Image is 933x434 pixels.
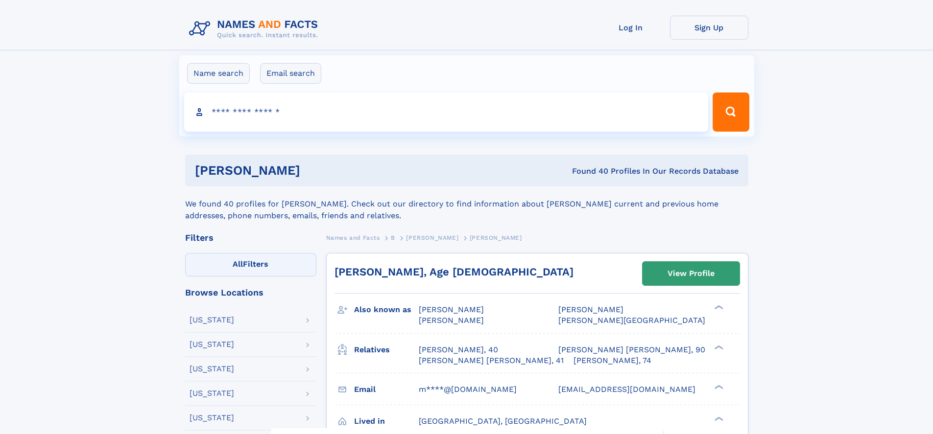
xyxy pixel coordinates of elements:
[712,344,724,350] div: ❯
[670,16,748,40] a: Sign Up
[190,341,234,348] div: [US_STATE]
[190,316,234,324] div: [US_STATE]
[558,305,623,314] span: [PERSON_NAME]
[184,92,709,132] input: search input
[354,301,419,318] h3: Also known as
[558,385,695,394] span: [EMAIL_ADDRESS][DOMAIN_NAME]
[436,166,739,177] div: Found 40 Profiles In Our Records Database
[419,305,484,314] span: [PERSON_NAME]
[592,16,670,40] a: Log In
[354,413,419,430] h3: Lived in
[406,234,458,241] span: [PERSON_NAME]
[391,231,395,244] a: B
[574,355,651,366] a: [PERSON_NAME], 74
[185,233,316,242] div: Filters
[470,234,522,241] span: [PERSON_NAME]
[419,416,587,426] span: [GEOGRAPHIC_DATA], [GEOGRAPHIC_DATA]
[190,389,234,397] div: [US_STATE]
[406,231,458,244] a: [PERSON_NAME]
[558,316,705,325] span: [PERSON_NAME][GEOGRAPHIC_DATA]
[190,414,234,422] div: [US_STATE]
[643,262,740,285] a: View Profile
[326,231,380,244] a: Names and Facts
[419,344,498,355] a: [PERSON_NAME], 40
[335,266,574,278] a: [PERSON_NAME], Age [DEMOGRAPHIC_DATA]
[195,164,436,177] h1: [PERSON_NAME]
[712,384,724,390] div: ❯
[185,16,326,42] img: Logo Names and Facts
[354,342,419,358] h3: Relatives
[712,415,724,422] div: ❯
[185,186,748,222] div: We found 40 profiles for [PERSON_NAME]. Check out our directory to find information about [PERSON...
[233,259,243,269] span: All
[419,316,484,325] span: [PERSON_NAME]
[187,63,250,84] label: Name search
[713,92,749,132] button: Search Button
[190,365,234,373] div: [US_STATE]
[354,381,419,398] h3: Email
[712,304,724,311] div: ❯
[185,288,316,297] div: Browse Locations
[185,253,316,276] label: Filters
[558,344,705,355] a: [PERSON_NAME] [PERSON_NAME], 90
[668,262,715,285] div: View Profile
[260,63,321,84] label: Email search
[391,234,395,241] span: B
[419,355,564,366] a: [PERSON_NAME] [PERSON_NAME], 41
